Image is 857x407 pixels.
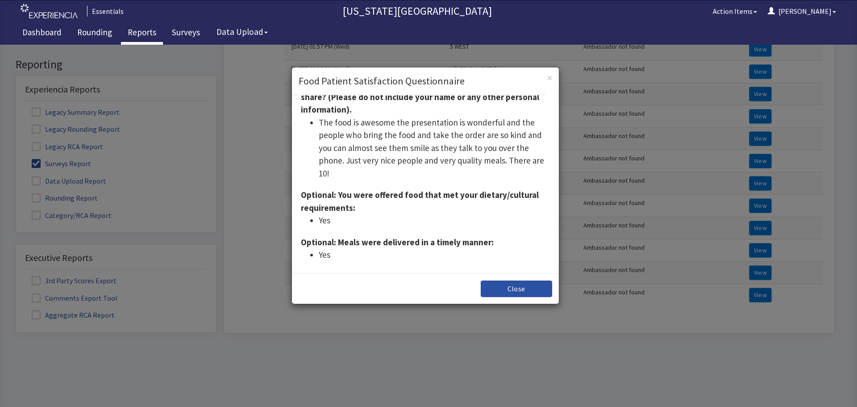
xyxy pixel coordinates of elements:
button: Close [481,236,552,252]
a: Rounding [71,22,119,45]
h3: Food Patient Satisfaction Questionnaire [299,29,547,43]
strong: Optional: Meals were delivered in a timely manner: [301,192,494,203]
strong: Do you have any other feedback or comments you would like to share? (Please do not include your n... [301,34,542,70]
span: × [547,27,552,39]
strong: Optional: You were offered food that met your dietary/cultural requirements: [301,145,539,168]
img: experiencia_logo.png [21,4,78,19]
button: [PERSON_NAME] [762,2,841,20]
strong: Who is completing this survey? [301,227,418,237]
li: The food is awesome the presentation is wonderful and the people who bring the food and take the ... [319,71,550,135]
div: Essentials [87,6,124,17]
a: Reports [121,22,163,45]
p: [US_STATE][GEOGRAPHIC_DATA] [127,4,707,18]
li: Yes [319,169,550,182]
a: Dashboard [16,22,68,45]
li: Yes [319,204,550,217]
button: Data Upload [211,24,273,40]
a: Surveys [165,22,207,45]
button: Close [547,29,552,38]
button: Action Items [707,2,762,20]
